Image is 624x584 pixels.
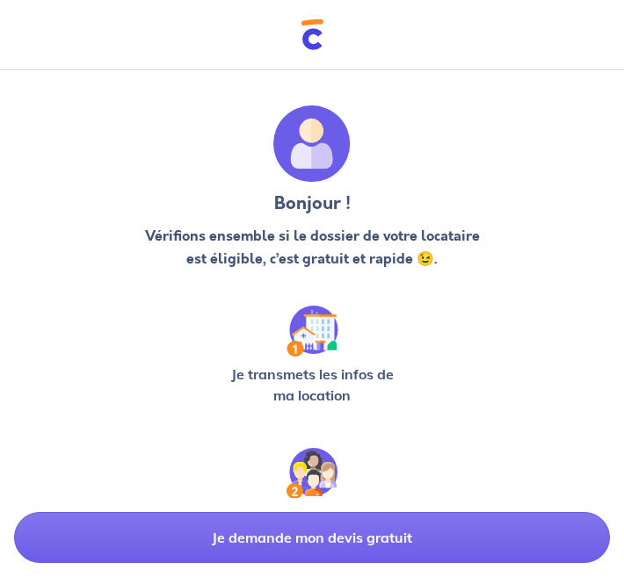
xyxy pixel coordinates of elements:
img: Cautioneo [301,19,323,50]
p: Vérifions ensemble si le dossier de votre locataire est éligible, c’est gratuit et rapide 😉. [142,225,482,270]
img: /static/c0a346edaed446bb123850d2d04ad552/Step-2.svg [287,448,337,499]
p: Je transmets les infos de ma location [221,364,403,406]
h3: Bonjour ! [142,190,482,218]
img: /static/90a569abe86eec82015bcaae536bd8e6/Step-1.svg [287,306,338,357]
button: Je demande mon devis gratuit [14,512,610,563]
img: archivate [273,105,351,183]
